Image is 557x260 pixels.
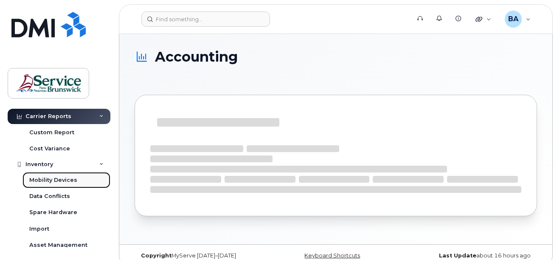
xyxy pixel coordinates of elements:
strong: Last Update [439,252,476,259]
strong: Copyright [141,252,172,259]
span: Accounting [155,49,238,64]
div: MyServe [DATE]–[DATE] [135,252,269,259]
a: Keyboard Shortcuts [304,252,360,259]
div: about 16 hours ago [403,252,537,259]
